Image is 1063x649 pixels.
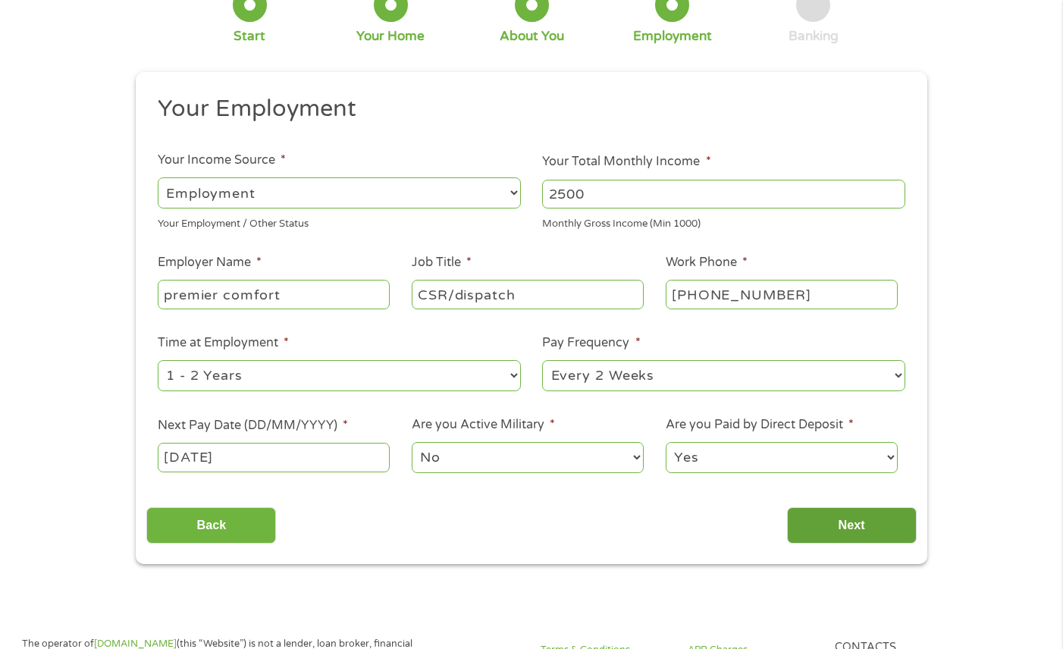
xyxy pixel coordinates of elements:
[158,418,348,434] label: Next Pay Date (DD/MM/YYYY)
[146,507,276,544] input: Back
[787,507,917,544] input: Next
[412,255,472,271] label: Job Title
[500,28,564,45] div: About You
[666,417,854,433] label: Are you Paid by Direct Deposit
[158,152,286,168] label: Your Income Source
[789,28,839,45] div: Banking
[158,443,390,472] input: Use the arrow keys to pick a date
[542,180,905,208] input: 1800
[412,417,555,433] label: Are you Active Military
[234,28,265,45] div: Start
[542,212,905,232] div: Monthly Gross Income (Min 1000)
[158,280,390,309] input: Walmart
[356,28,425,45] div: Your Home
[158,255,262,271] label: Employer Name
[633,28,712,45] div: Employment
[412,280,644,309] input: Cashier
[158,212,521,232] div: Your Employment / Other Status
[158,335,289,351] label: Time at Employment
[158,94,895,124] h2: Your Employment
[542,335,640,351] label: Pay Frequency
[666,255,748,271] label: Work Phone
[666,280,898,309] input: (231) 754-4010
[542,154,710,170] label: Your Total Monthly Income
